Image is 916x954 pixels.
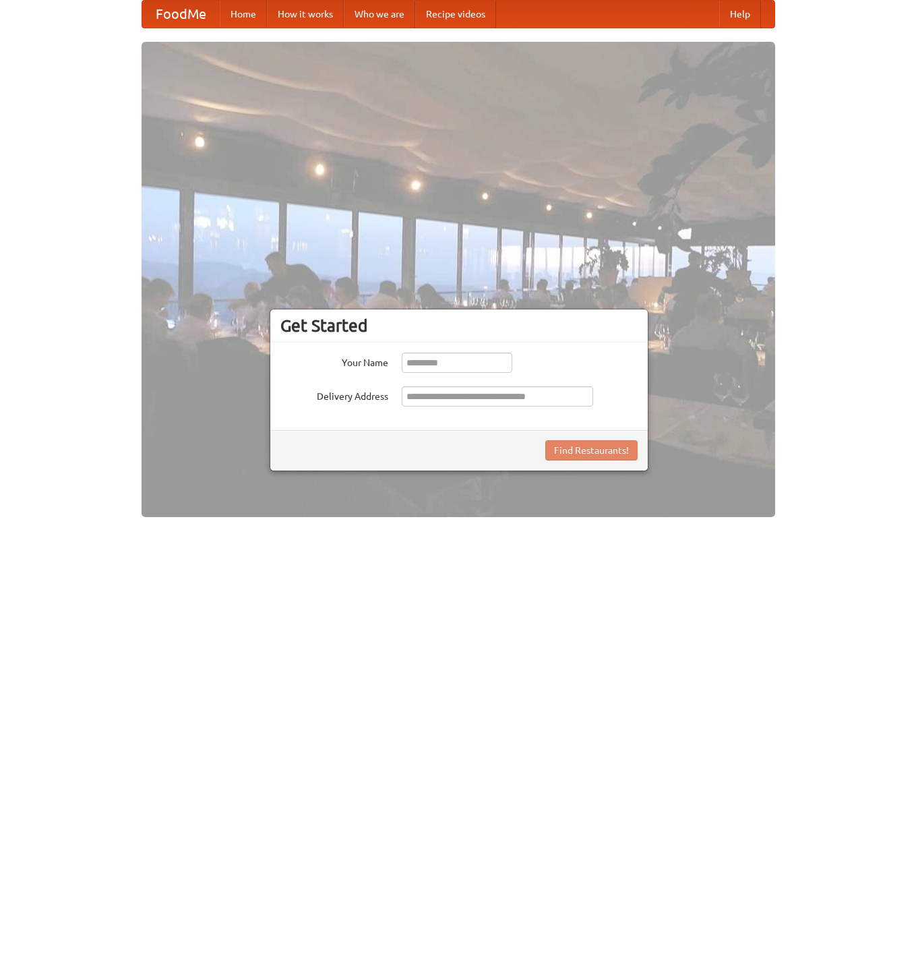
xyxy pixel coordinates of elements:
[220,1,267,28] a: Home
[545,440,638,460] button: Find Restaurants!
[415,1,496,28] a: Recipe videos
[267,1,344,28] a: How it works
[142,1,220,28] a: FoodMe
[280,386,388,403] label: Delivery Address
[719,1,761,28] a: Help
[344,1,415,28] a: Who we are
[280,316,638,336] h3: Get Started
[280,353,388,369] label: Your Name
